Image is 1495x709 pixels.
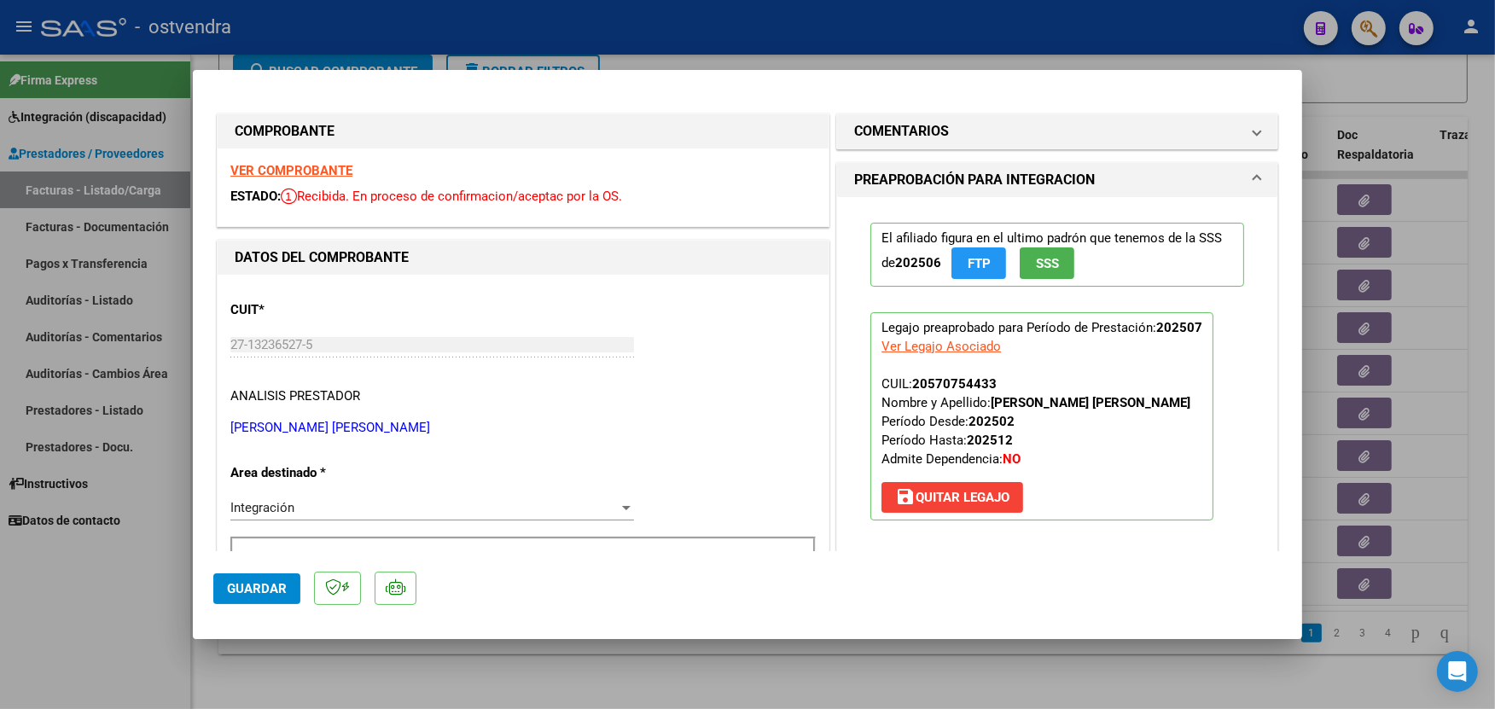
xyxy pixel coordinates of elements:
[230,418,816,438] p: [PERSON_NAME] [PERSON_NAME]
[854,170,1095,190] h1: PREAPROBACIÓN PARA INTEGRACION
[230,300,406,320] p: CUIT
[881,337,1001,356] div: Ver Legajo Asociado
[230,463,406,483] p: Area destinado *
[895,490,1009,505] span: Quitar Legajo
[227,581,287,596] span: Guardar
[991,395,1190,410] strong: [PERSON_NAME] [PERSON_NAME]
[235,249,409,265] strong: DATOS DEL COMPROBANTE
[1020,247,1074,279] button: SSS
[881,376,1190,467] span: CUIL: Nombre y Apellido: Período Desde: Período Hasta: Admite Dependencia:
[1156,320,1202,335] strong: 202507
[969,414,1015,429] strong: 202502
[967,433,1013,448] strong: 202512
[230,163,352,178] a: VER COMPROBANTE
[951,247,1006,279] button: FTP
[837,163,1277,197] mat-expansion-panel-header: PREAPROBACIÓN PARA INTEGRACION
[230,386,360,406] div: ANALISIS PRESTADOR
[854,121,949,142] h1: COMENTARIOS
[895,486,916,507] mat-icon: save
[968,256,991,271] span: FTP
[912,375,997,393] div: 20570754433
[881,482,1023,513] button: Quitar Legajo
[281,189,622,204] span: Recibida. En proceso de confirmacion/aceptac por la OS.
[213,573,300,604] button: Guardar
[230,189,281,204] span: ESTADO:
[230,500,294,515] span: Integración
[1437,651,1478,692] div: Open Intercom Messenger
[837,114,1277,148] mat-expansion-panel-header: COMENTARIOS
[1003,451,1021,467] strong: NO
[235,123,334,139] strong: COMPROBANTE
[870,312,1213,520] p: Legajo preaprobado para Período de Prestación:
[870,223,1244,287] p: El afiliado figura en el ultimo padrón que tenemos de la SSS de
[1036,256,1059,271] span: SSS
[895,255,941,270] strong: 202506
[837,197,1277,560] div: PREAPROBACIÓN PARA INTEGRACION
